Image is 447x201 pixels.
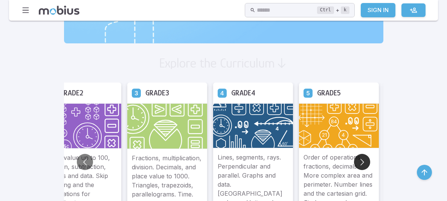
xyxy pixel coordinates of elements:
[354,154,370,170] button: Go to next slide
[317,6,334,14] kbd: Ctrl
[41,103,121,149] img: Grade 2
[304,88,313,97] a: Grade 5
[59,87,83,99] h5: Grade 2
[159,55,275,71] h2: Explore the Curriculum
[213,103,293,148] img: Grade 4
[317,6,349,15] div: +
[77,154,93,170] button: Go to previous slide
[341,6,349,14] kbd: k
[361,3,395,17] a: Sign In
[317,87,341,99] h5: Grade 5
[132,88,141,97] a: Grade 3
[299,103,379,148] img: Grade 5
[127,103,207,149] img: Grade 3
[218,88,227,97] a: Grade 4
[145,87,169,99] h5: Grade 3
[231,87,255,99] h5: Grade 4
